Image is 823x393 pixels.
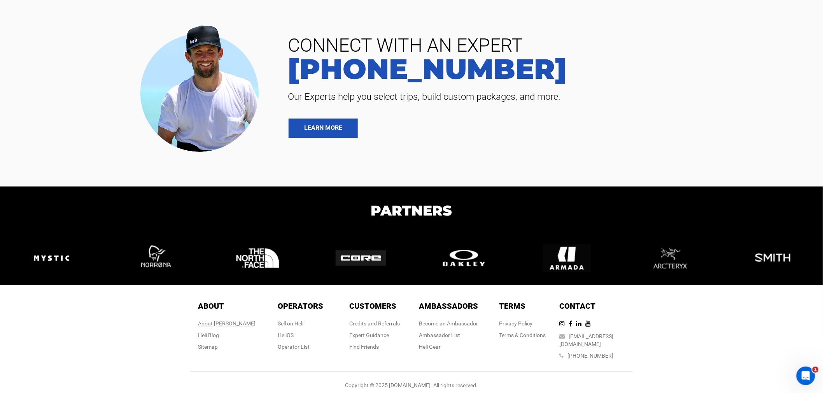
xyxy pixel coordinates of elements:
span: CONNECT WITH AN EXPERT [282,36,811,55]
a: [EMAIL_ADDRESS][DOMAIN_NAME] [559,333,613,347]
a: Become an Ambassador [419,320,478,327]
div: Find Friends [349,343,400,351]
div: About [PERSON_NAME] [198,320,256,327]
div: Copyright © 2025 [DOMAIN_NAME]. All rights reserved. [190,381,633,389]
img: logo [27,234,76,282]
iframe: Intercom live chat [797,367,815,385]
a: Privacy Policy [499,320,532,327]
img: logo [749,234,797,282]
div: Ambassador List [419,331,478,339]
div: Operator List [278,343,324,351]
a: Terms & Conditions [499,332,546,338]
span: Terms [499,301,525,311]
span: Contact [559,301,595,311]
img: contact our team [134,19,270,156]
div: Sell on Heli [278,320,324,327]
img: logo [646,234,694,282]
img: logo [130,234,179,282]
span: Customers [349,301,396,311]
img: logo [439,248,489,268]
a: [PHONE_NUMBER] [567,353,613,359]
a: Heli Gear [419,344,441,350]
img: logo [233,234,282,282]
span: Ambassadors [419,301,478,311]
span: Operators [278,301,324,311]
a: Heli Blog [198,332,219,338]
span: 1 [812,367,819,373]
span: About [198,301,224,311]
div: Sitemap [198,343,256,351]
a: Expert Guidance [349,332,389,338]
a: Credits and Referrals [349,320,400,327]
a: LEARN MORE [289,118,358,138]
img: logo [543,234,591,282]
a: HeliOS [278,332,294,338]
span: Our Experts help you select trips, build custom packages, and more. [282,90,811,103]
img: logo [336,250,386,266]
a: [PHONE_NUMBER] [282,55,811,83]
